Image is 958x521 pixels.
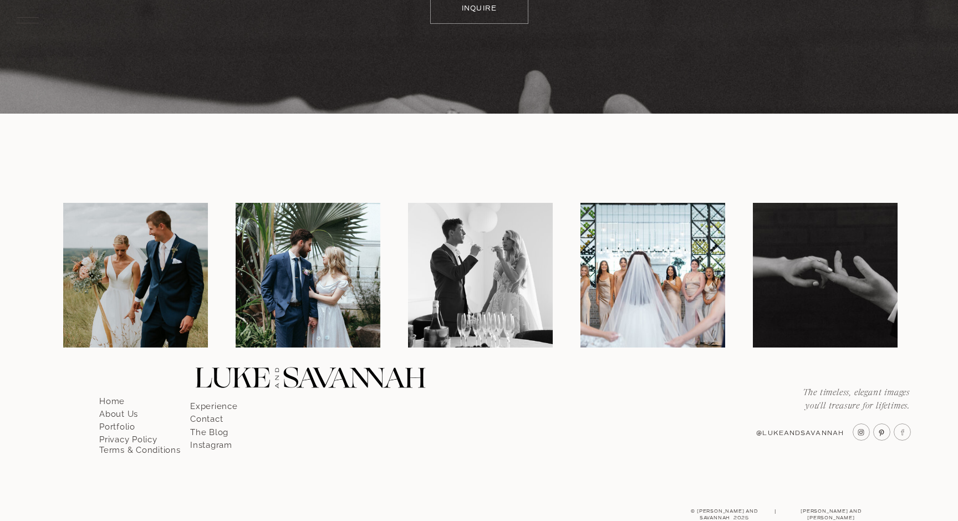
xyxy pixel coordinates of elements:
a: | [771,508,779,518]
a: Home [99,393,162,403]
img: Garret + Kyle Sneak Peeks -19 [236,203,380,348]
img: Sam + Cassie | Sneak Peeks -5 [580,203,725,348]
img: Anne + Lane | Pierre, South Dakota | Wedding Photographers-432 [63,203,208,348]
a: INQUIRE [440,4,518,15]
img: Sasha + Emera | Sioux Falls, South Dakota -19 [753,203,898,348]
p: The timeless, elegant images you'll treasure for lifetimes. [788,386,910,413]
a: [PERSON_NAME] and [PERSON_NAME] [779,508,883,518]
a: The Blog [190,424,253,434]
a: Privacy Policy [99,431,162,441]
img: Keegan + Shelby Sneak Peeks | Monick Yards -18 [408,203,553,348]
p: © [PERSON_NAME] and savannah 2025 [678,508,771,518]
a: Portfolio [99,418,162,428]
a: About Us [99,406,162,416]
a: @lukeandsavannah [750,429,844,438]
a: Instagram [190,437,253,447]
a: Terms & Conditions [99,442,182,452]
a: Experience [190,398,253,408]
a: Contact [190,411,253,421]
